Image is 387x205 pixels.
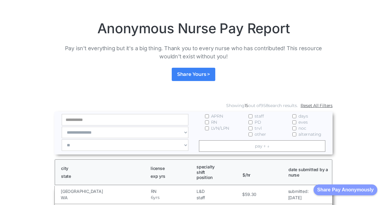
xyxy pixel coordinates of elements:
[255,113,264,119] span: staff
[211,119,217,125] span: RN
[211,125,229,131] span: LVN/LPN
[197,175,237,180] h1: position
[226,102,298,109] div: Showing out of search results.
[255,125,262,131] span: trvl
[298,131,321,137] span: alternating
[205,120,209,124] input: RN
[298,125,306,131] span: noc
[249,114,252,118] input: staff
[249,132,252,136] input: other
[211,113,223,119] span: APRN
[249,120,252,124] input: PD
[199,140,326,152] a: pay ↑ ↓
[292,120,296,124] input: eves
[205,114,209,118] input: APRN
[151,188,195,194] h5: RN
[151,174,191,179] h1: exp yrs
[298,113,308,119] span: days
[261,103,268,108] span: 958
[288,194,309,201] h5: [DATE]
[61,194,149,201] h5: WA
[197,188,241,194] h5: L&D
[292,132,296,136] input: alternating
[298,119,307,125] span: eves
[54,44,333,60] p: Pay isn't everything but it's a big thing. Thank you to every nurse who has contributed! This res...
[245,103,249,108] span: 15
[292,126,296,130] input: noc
[314,184,377,195] button: Share Pay Anonymously
[151,194,154,201] h5: 6
[249,126,252,130] input: trvl
[172,68,215,81] a: Share Yours >
[242,191,245,197] h5: $
[151,166,191,171] h1: license
[197,170,237,175] h1: shift
[242,167,283,177] h1: $/hr
[61,174,145,179] h1: state
[54,101,333,155] form: Email Form
[245,191,256,197] h5: 59.30
[301,102,333,109] a: Reset All Filters
[292,114,296,118] input: days
[205,126,209,130] input: LVN/LPN
[255,131,266,137] span: other
[288,167,329,177] h1: date submitted by a nurse
[54,20,333,37] h1: Anonymous Nurse Pay Report
[288,188,309,201] a: submitted:[DATE]
[61,166,145,171] h1: city
[197,194,241,201] h5: staff
[61,188,149,194] h5: [GEOGRAPHIC_DATA]
[288,188,309,194] h5: submitted:
[255,119,261,125] span: PD
[197,164,237,170] h1: specialty
[153,194,159,201] h5: yrs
